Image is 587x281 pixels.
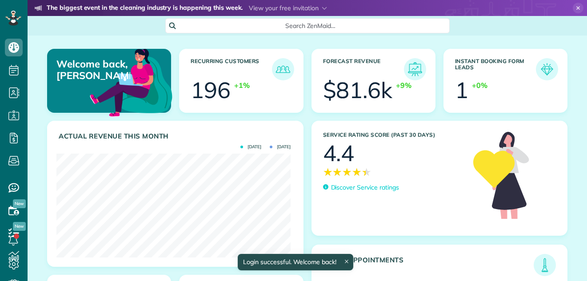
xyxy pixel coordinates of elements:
[191,79,231,101] div: 196
[323,183,399,192] a: Discover Service ratings
[323,132,465,138] h3: Service Rating score (past 30 days)
[352,164,362,180] span: ★
[455,79,468,101] div: 1
[406,60,424,78] img: icon_forecast_revenue-8c13a41c7ed35a8dcfafea3cbb826a0462acb37728057bba2d056411b612bbbe.png
[323,142,355,164] div: 4.4
[362,164,371,180] span: ★
[342,164,352,180] span: ★
[88,39,174,125] img: dashboard_welcome-42a62b7d889689a78055ac9021e634bf52bae3f8056760290aed330b23ab8690.png
[13,222,26,231] span: New
[240,145,261,149] span: [DATE]
[234,80,250,91] div: +1%
[56,58,130,82] p: Welcome back, [PERSON_NAME]!
[331,183,399,192] p: Discover Service ratings
[13,199,26,208] span: New
[323,256,534,276] h3: [DATE] Appointments
[472,80,487,91] div: +0%
[323,79,393,101] div: $81.6k
[332,164,342,180] span: ★
[238,254,353,270] div: Login successful. Welcome back!
[191,58,272,80] h3: Recurring Customers
[538,60,556,78] img: icon_form_leads-04211a6a04a5b2264e4ee56bc0799ec3eb69b7e499cbb523a139df1d13a81ae0.png
[323,58,404,80] h3: Forecast Revenue
[396,80,411,91] div: +9%
[59,132,294,140] h3: Actual Revenue this month
[47,4,243,13] strong: The biggest event in the cleaning industry is happening this week.
[274,60,292,78] img: icon_recurring_customers-cf858462ba22bcd05b5a5880d41d6543d210077de5bb9ebc9590e49fd87d84ed.png
[455,58,536,80] h3: Instant Booking Form Leads
[536,256,554,274] img: icon_todays_appointments-901f7ab196bb0bea1936b74009e4eb5ffbc2d2711fa7634e0d609ed5ef32b18b.png
[323,164,333,180] span: ★
[270,145,291,149] span: [DATE]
